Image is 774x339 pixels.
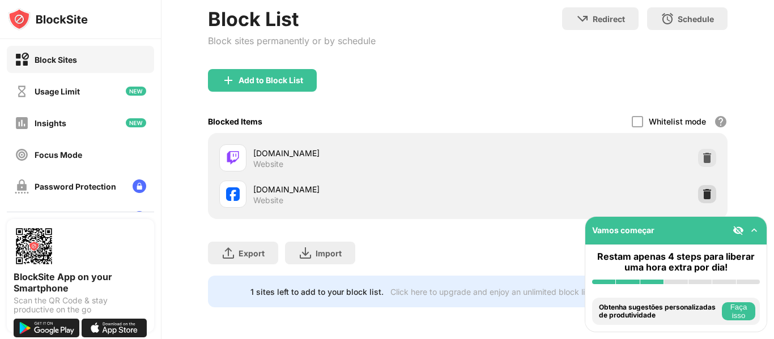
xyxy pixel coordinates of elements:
[14,319,79,337] img: get-it-on-google-play.svg
[253,183,468,195] div: [DOMAIN_NAME]
[722,302,755,320] button: Faça isso
[35,87,80,96] div: Usage Limit
[316,248,342,258] div: Import
[15,53,29,67] img: block-on.svg
[14,296,147,314] div: Scan the QR Code & stay productive on the go
[390,287,594,297] div: Click here to upgrade and enjoy an unlimited block list.
[593,14,625,24] div: Redirect
[15,179,29,194] img: password-protection-off.svg
[678,14,714,24] div: Schedule
[749,225,760,236] img: omni-setup-toggle.svg
[599,303,719,320] div: Obtenha sugestões personalizadas de produtividade
[14,271,147,294] div: BlockSite App on your Smartphone
[239,76,303,85] div: Add to Block List
[15,84,29,98] img: time-usage-off.svg
[733,225,744,236] img: eye-not-visible.svg
[133,211,146,225] img: lock-menu.svg
[253,147,468,159] div: [DOMAIN_NAME]
[15,148,29,162] img: focus-off.svg
[35,182,116,191] div: Password Protection
[253,195,283,205] div: Website
[8,8,88,31] img: logo-blocksite.svg
[592,225,654,235] div: Vamos começar
[82,319,147,337] img: download-on-the-app-store.svg
[126,87,146,96] img: new-icon.svg
[14,226,54,267] img: options-page-qr-code.png
[253,159,283,169] div: Website
[208,35,376,46] div: Block sites permanently or by schedule
[592,251,760,273] div: Restam apenas 4 steps para liberar uma hora extra por dia!
[239,248,265,258] div: Export
[35,55,77,65] div: Block Sites
[208,7,376,31] div: Block List
[208,117,262,126] div: Blocked Items
[226,187,240,201] img: favicons
[226,151,240,165] img: favicons
[133,179,146,193] img: lock-menu.svg
[15,211,29,225] img: customize-block-page-off.svg
[126,118,146,127] img: new-icon.svg
[35,118,66,128] div: Insights
[15,116,29,130] img: insights-off.svg
[35,150,82,160] div: Focus Mode
[649,117,706,126] div: Whitelist mode
[250,287,384,297] div: 1 sites left to add to your block list.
